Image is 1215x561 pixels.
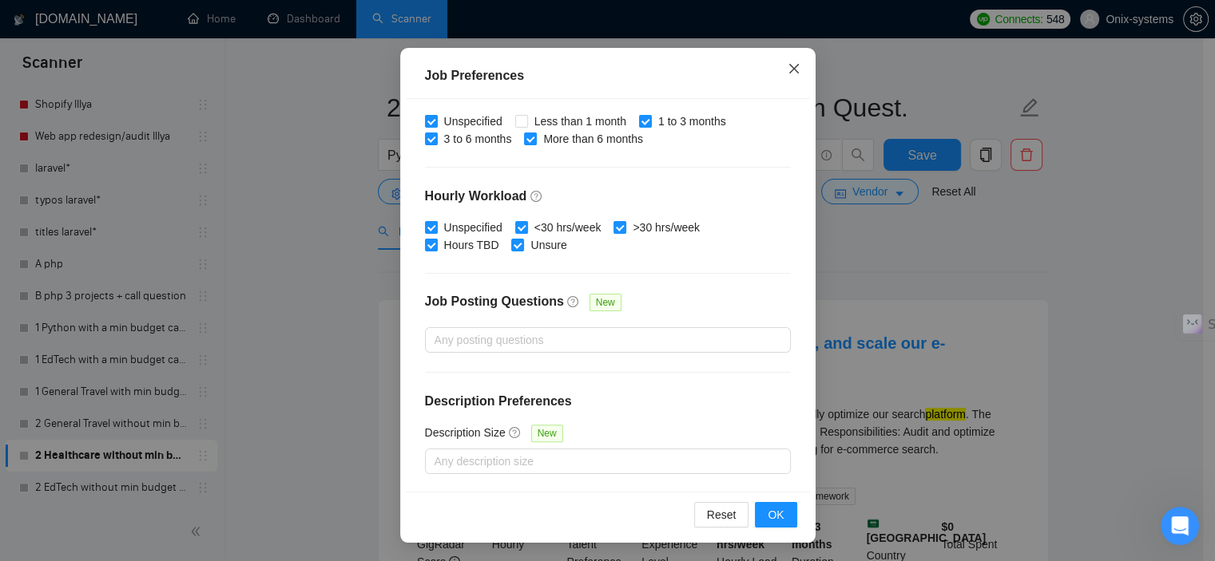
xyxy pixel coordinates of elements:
[438,130,518,148] span: 3 to 6 months
[528,219,608,236] span: <30 hrs/week
[772,48,816,91] button: Close
[425,392,791,411] h4: Description Preferences
[567,295,580,308] span: question-circle
[438,113,509,130] span: Unspecified
[425,292,564,311] h4: Job Posting Questions
[530,190,543,203] span: question-circle
[425,187,791,206] h4: Hourly Workload
[425,66,791,85] div: Job Preferences
[524,236,573,254] span: Unsure
[531,425,563,442] span: New
[528,113,633,130] span: Less than 1 month
[1161,507,1199,545] iframe: Intercom live chat
[590,294,621,311] span: New
[652,113,733,130] span: 1 to 3 months
[425,424,506,441] h5: Description Size
[788,62,800,75] span: close
[537,130,649,148] span: More than 6 months
[626,219,706,236] span: >30 hrs/week
[438,236,506,254] span: Hours TBD
[438,219,509,236] span: Unspecified
[768,506,784,523] span: OK
[509,426,522,439] span: question-circle
[694,502,749,527] button: Reset
[707,506,737,523] span: Reset
[755,502,796,527] button: OK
